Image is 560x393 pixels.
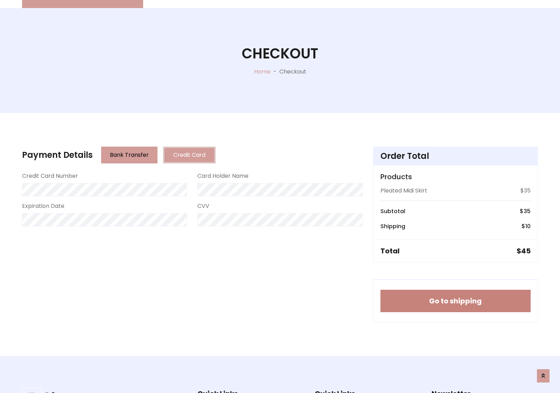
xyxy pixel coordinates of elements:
a: Home [254,68,271,76]
span: 10 [525,222,531,230]
h4: Payment Details [22,150,93,160]
h5: Products [380,173,531,181]
label: Expiration Date [22,202,64,210]
label: CVV [197,202,209,210]
p: - [271,68,279,76]
label: Credit Card Number [22,172,78,180]
h6: Subtotal [380,208,405,215]
span: 45 [521,246,531,256]
h6: $ [520,208,531,215]
h4: Order Total [380,151,531,161]
label: Card Holder Name [197,172,248,180]
p: $35 [520,187,531,195]
button: Bank Transfer [101,147,157,163]
h5: $ [517,247,531,255]
p: Checkout [279,68,306,76]
h1: Checkout [242,45,318,62]
button: Go to shipping [380,290,531,312]
button: Credit Card [163,147,216,163]
h6: Shipping [380,223,405,230]
h6: $ [521,223,531,230]
p: Pleated Midi Skirt [380,187,427,195]
h5: Total [380,247,400,255]
span: 35 [524,207,531,215]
